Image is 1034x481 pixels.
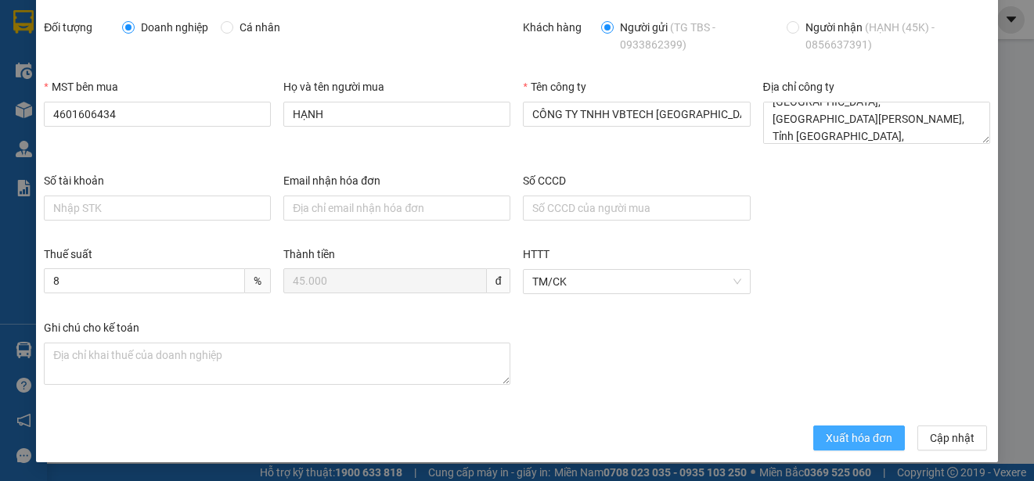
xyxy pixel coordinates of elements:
[233,19,286,36] span: Cá nhân
[917,425,987,450] button: Cập nhật
[523,102,750,127] input: Tên công ty
[44,268,245,293] input: Thuế suất
[799,19,983,53] span: Người nhận
[44,343,510,385] textarea: Ghi chú đơn hàng Ghi chú cho kế toán
[44,102,271,127] input: MST bên mua
[930,429,975,447] span: Cập nhật
[523,81,585,93] label: Tên công ty
[283,196,510,221] input: Email nhận hóa đơn
[805,21,935,51] span: (HẠNH (45K) - 0856637391)
[44,174,104,187] label: Số tài khoản
[245,268,271,293] span: %
[523,174,566,187] label: Số CCCD
[44,321,139,334] label: Ghi chú cho kế toán
[283,174,380,187] label: Email nhận hóa đơn
[614,19,768,53] span: Người gửi
[44,81,117,93] label: MST bên mua
[826,429,892,447] span: Xuất hóa đơn
[283,81,384,93] label: Họ và tên người mua
[523,21,582,34] label: Khách hàng
[283,248,335,260] label: Thành tiền
[44,248,92,260] label: Thuế suất
[523,248,549,260] label: HTTT
[283,102,510,127] input: Họ và tên người mua
[532,270,740,293] span: TM/CK
[813,425,905,450] button: Xuất hóa đơn
[44,196,271,221] input: Số tài khoản
[44,21,92,34] label: Đối tượng
[487,268,511,293] span: đ
[135,19,214,36] span: Doanh nghiệp
[763,81,834,93] label: Địa chỉ công ty
[523,196,750,221] input: Số CCCD
[763,102,990,144] textarea: Địa chỉ công ty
